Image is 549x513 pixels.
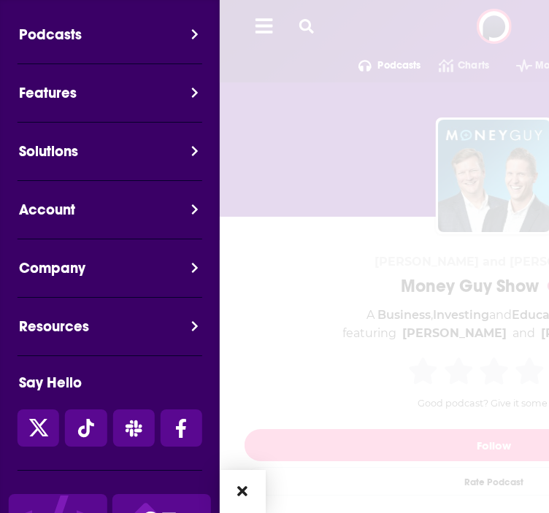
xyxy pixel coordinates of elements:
[4,82,224,122] button: Features
[4,257,224,297] button: Company
[4,198,224,239] button: Account
[4,140,224,180] button: Solutions
[4,374,200,392] div: Say Hello
[4,315,224,355] button: Resources
[4,23,224,63] button: Podcasts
